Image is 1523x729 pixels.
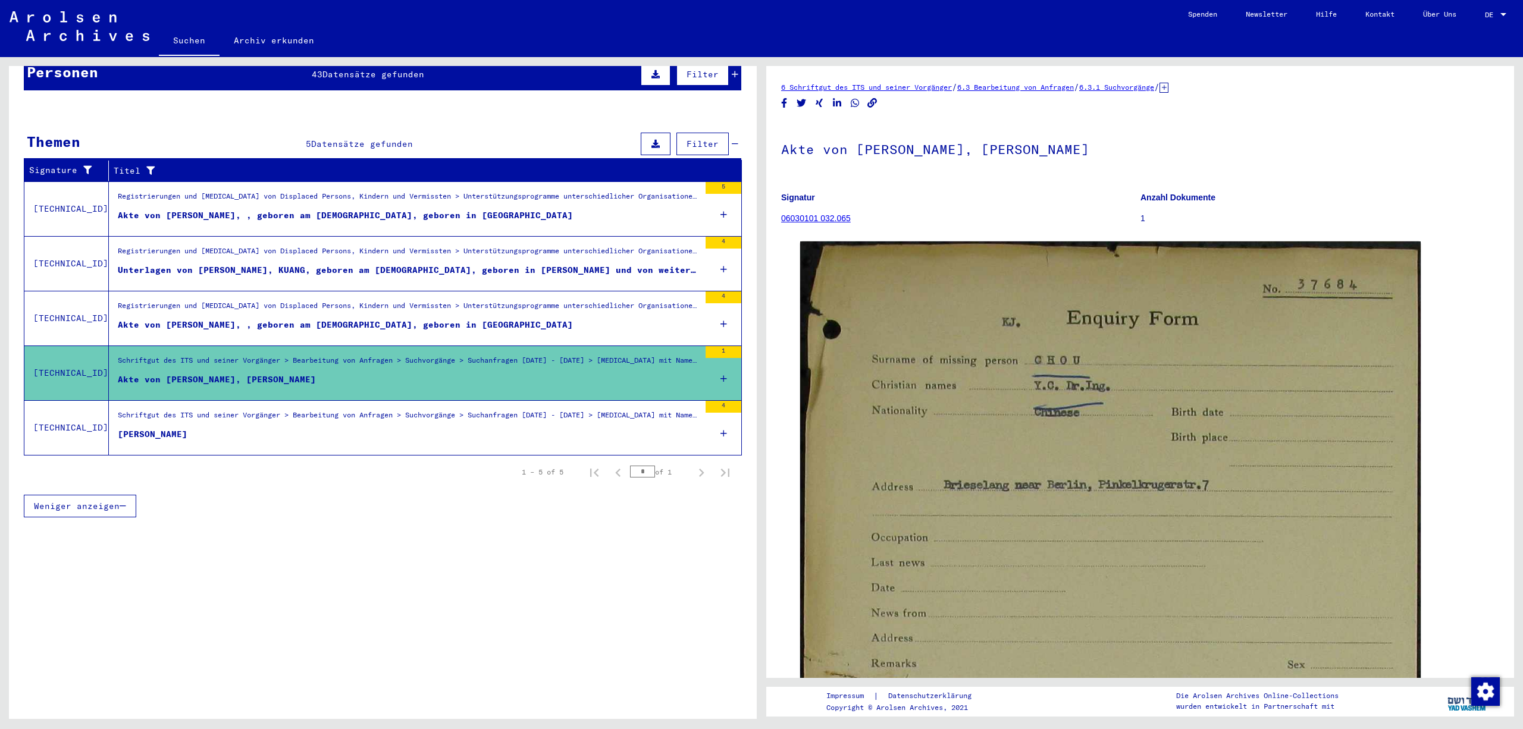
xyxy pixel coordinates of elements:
span: Filter [687,69,719,80]
span: / [952,81,957,92]
div: Schriftgut des ITS und seiner Vorgänger > Bearbeitung von Anfragen > Suchvorgänge > Suchanfragen ... [118,355,700,372]
a: Datenschutzerklärung [879,690,986,702]
button: First page [582,460,606,484]
a: 6 Schriftgut des ITS und seiner Vorgänger [781,83,952,92]
div: | [826,690,986,702]
div: Signature [29,161,111,180]
p: Die Arolsen Archives Online-Collections [1176,690,1339,701]
button: Filter [676,133,729,155]
span: Filter [687,139,719,149]
button: Filter [676,63,729,86]
div: [PERSON_NAME] [118,428,187,441]
button: Copy link [866,96,879,111]
p: Copyright © Arolsen Archives, 2021 [826,702,986,713]
img: yv_logo.png [1445,686,1490,716]
span: / [1074,81,1079,92]
a: 6.3 Bearbeitung von Anfragen [957,83,1074,92]
h1: Akte von [PERSON_NAME], [PERSON_NAME] [781,122,1499,174]
div: Titel [114,161,730,180]
button: Last page [713,460,737,484]
img: Zustimmung ändern [1471,677,1500,706]
b: Anzahl Dokumente [1140,193,1215,202]
b: Signatur [781,193,815,202]
div: Akte von [PERSON_NAME], , geboren am [DEMOGRAPHIC_DATA], geboren in [GEOGRAPHIC_DATA] [118,209,573,222]
button: Share on Twitter [795,96,808,111]
p: wurden entwickelt in Partnerschaft mit [1176,701,1339,712]
span: Weniger anzeigen [34,501,120,511]
a: 06030101 032.065 [781,213,851,223]
div: Signature [29,164,99,177]
button: Share on Xing [813,96,826,111]
img: Arolsen_neg.svg [10,11,149,41]
a: Suchen [159,26,220,57]
div: Registrierungen und [MEDICAL_DATA] von Displaced Persons, Kindern und Vermissten > Unterstützungs... [118,246,700,262]
span: / [1154,81,1160,92]
span: Datensätze gefunden [322,69,424,80]
button: Weniger anzeigen [24,495,136,517]
a: Impressum [826,690,873,702]
span: DE [1485,11,1498,19]
div: Registrierungen und [MEDICAL_DATA] von Displaced Persons, Kindern und Vermissten > Unterstützungs... [118,191,700,208]
div: Akte von [PERSON_NAME], [PERSON_NAME] [118,373,316,386]
button: Share on Facebook [778,96,791,111]
div: Titel [114,165,718,177]
div: Akte von [PERSON_NAME], , geboren am [DEMOGRAPHIC_DATA], geboren in [GEOGRAPHIC_DATA] [118,319,573,331]
button: Share on WhatsApp [849,96,861,111]
p: 1 [1140,212,1499,225]
div: Registrierungen und [MEDICAL_DATA] von Displaced Persons, Kindern und Vermissten > Unterstützungs... [118,300,700,317]
button: Share on LinkedIn [831,96,844,111]
div: Schriftgut des ITS und seiner Vorgänger > Bearbeitung von Anfragen > Suchvorgänge > Suchanfragen ... [118,410,700,426]
div: Personen [27,61,98,83]
div: Unterlagen von [PERSON_NAME], KUANG, geboren am [DEMOGRAPHIC_DATA], geboren in [PERSON_NAME] und ... [118,264,700,276]
button: Next page [690,460,713,484]
a: Archiv erkunden [220,26,328,55]
button: Previous page [606,460,630,484]
a: 6.3.1 Suchvorgänge [1079,83,1154,92]
span: 43 [312,69,322,80]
